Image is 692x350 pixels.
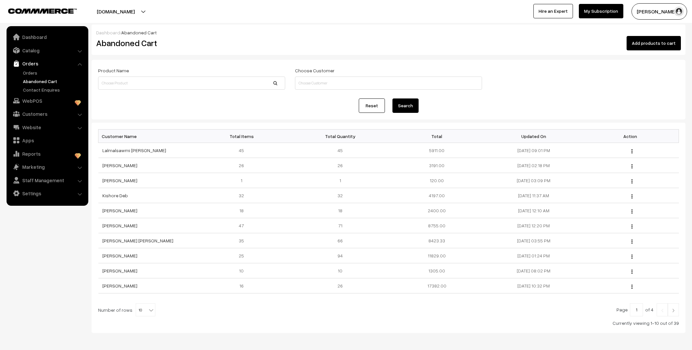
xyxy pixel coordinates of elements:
h2: Abandoned Cart [96,38,285,48]
span: Page [616,307,628,312]
td: [DATE] 12:10 AM [485,203,582,218]
button: [DOMAIN_NAME] [74,3,158,20]
td: 8755.00 [389,218,485,233]
th: Updated On [485,130,582,143]
a: Staff Management [8,174,86,186]
th: Total Quantity [292,130,389,143]
a: [PERSON_NAME] [PERSON_NAME] [102,238,173,243]
a: [PERSON_NAME] [102,208,137,213]
td: [DATE] 10:32 PM [485,278,582,293]
a: [PERSON_NAME] [102,253,137,258]
td: 32 [292,188,389,203]
a: [PERSON_NAME] [102,223,137,228]
a: Dashboard [8,31,86,43]
button: Search [392,98,419,113]
td: 3191.00 [389,158,485,173]
a: Reset [359,98,385,113]
img: Menu [631,194,632,199]
td: 16 [195,278,292,293]
span: Number of rows [98,306,132,313]
td: 47 [195,218,292,233]
a: [PERSON_NAME] [102,283,137,289]
th: Action [582,130,679,143]
td: 26 [292,278,389,293]
input: Choose Customer [295,77,482,90]
a: Abandoned Cart [21,78,86,85]
td: 10 [195,263,292,278]
td: 120.00 [389,173,485,188]
td: [DATE] 02:18 PM [485,158,582,173]
td: 5911.00 [389,143,485,158]
a: Lalmalsawmi [PERSON_NAME] [102,148,166,153]
a: Hire an Expert [533,4,573,18]
td: 11829.00 [389,248,485,263]
img: Menu [631,270,632,274]
a: Website [8,121,86,133]
td: 10 [292,263,389,278]
td: 18 [195,203,292,218]
img: COMMMERCE [8,9,77,13]
td: 1305.00 [389,263,485,278]
img: Menu [631,285,632,289]
a: My Subscription [579,4,623,18]
td: [DATE] 11:37 AM [485,188,582,203]
img: Menu [631,164,632,168]
a: Reports [8,148,86,160]
td: 66 [292,233,389,248]
td: 71 [292,218,389,233]
span: Abandoned Cart [121,30,157,35]
td: 45 [195,143,292,158]
img: Right [670,308,676,312]
td: 1 [292,173,389,188]
input: Choose Product [98,77,285,90]
td: 26 [195,158,292,173]
button: Add products to cart [627,36,681,50]
td: 45 [292,143,389,158]
img: Menu [631,224,632,229]
a: [PERSON_NAME] [102,178,137,183]
img: Left [659,308,665,312]
img: Menu [631,239,632,244]
a: Marketing [8,161,86,173]
td: 8423.33 [389,233,485,248]
td: [DATE] 01:24 PM [485,248,582,263]
a: Kishore Deb [102,193,128,198]
div: / [96,29,681,36]
th: Customer Name [98,130,195,143]
td: [DATE] 09:01 PM [485,143,582,158]
td: 4197.00 [389,188,485,203]
a: Orders [8,58,86,69]
th: Total Items [195,130,292,143]
td: 94 [292,248,389,263]
a: Apps [8,134,86,146]
td: 32 [195,188,292,203]
a: [PERSON_NAME] [102,268,137,273]
span: 10 [136,303,155,316]
span: of 4 [645,307,653,312]
button: [PERSON_NAME] [631,3,687,20]
label: Product Name [98,67,129,74]
td: 18 [292,203,389,218]
label: Choose Customer [295,67,335,74]
img: Menu [631,209,632,214]
img: Menu [631,179,632,184]
td: [DATE] 03:55 PM [485,233,582,248]
div: Currently viewing 1-10 out of 39 [98,320,679,326]
td: 35 [195,233,292,248]
img: user [674,7,684,16]
img: Menu [631,149,632,153]
td: [DATE] 12:20 PM [485,218,582,233]
td: 2400.00 [389,203,485,218]
td: 1 [195,173,292,188]
a: Orders [21,69,86,76]
td: 25 [195,248,292,263]
img: Menu [631,254,632,259]
span: 10 [136,304,155,317]
a: Dashboard [96,30,120,35]
a: Settings [8,187,86,199]
a: COMMMERCE [8,7,65,14]
td: [DATE] 08:02 PM [485,263,582,278]
a: [PERSON_NAME] [102,163,137,168]
a: Catalog [8,44,86,56]
th: Total [389,130,485,143]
